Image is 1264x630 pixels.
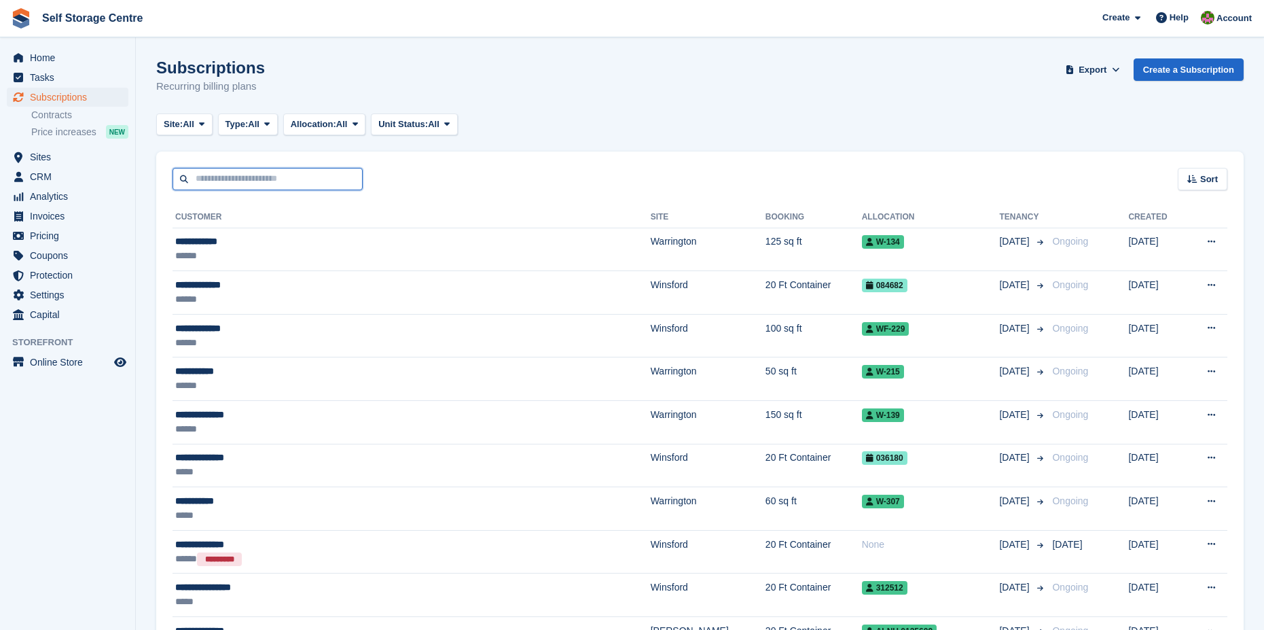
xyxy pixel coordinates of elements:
td: [DATE] [1128,530,1185,574]
span: [DATE] [999,278,1032,292]
span: 036180 [862,451,907,465]
a: Create a Subscription [1134,58,1244,81]
a: menu [7,147,128,167]
span: W-215 [862,365,904,379]
span: [DATE] [999,451,1032,465]
span: Coupons [30,246,111,265]
a: Preview store [112,354,128,370]
span: Subscriptions [30,88,111,107]
span: Sites [30,147,111,167]
td: 20 Ft Container [765,271,862,315]
th: Booking [765,207,862,228]
span: W-139 [862,408,904,422]
span: Ongoing [1052,323,1088,334]
span: Online Store [30,353,111,372]
span: Site: [164,118,183,131]
p: Recurring billing plans [156,79,265,94]
span: Ongoing [1052,236,1088,247]
span: Sort [1200,173,1218,186]
span: Type: [225,118,249,131]
a: menu [7,48,128,67]
span: 312512 [862,581,907,595]
td: Winsford [651,444,765,487]
a: menu [7,187,128,206]
span: Price increases [31,126,96,139]
span: CRM [30,167,111,186]
button: Export [1063,58,1123,81]
span: Pricing [30,226,111,245]
a: menu [7,285,128,304]
span: W-307 [862,495,904,508]
span: [DATE] [999,494,1032,508]
span: Ongoing [1052,409,1088,420]
a: menu [7,266,128,285]
span: Ongoing [1052,452,1088,463]
span: W-134 [862,235,904,249]
span: Ongoing [1052,279,1088,290]
td: Warrington [651,228,765,271]
span: Help [1170,11,1189,24]
span: Ongoing [1052,366,1088,377]
a: menu [7,167,128,186]
button: Unit Status: All [371,113,457,136]
th: Customer [173,207,651,228]
td: Winsford [651,314,765,357]
span: All [248,118,259,131]
td: [DATE] [1128,401,1185,444]
span: Protection [30,266,111,285]
span: [DATE] [999,364,1032,379]
span: [DATE] [999,321,1032,336]
span: Storefront [12,336,135,349]
span: Account [1216,12,1252,25]
span: [DATE] [1052,539,1082,550]
span: Unit Status: [378,118,428,131]
td: [DATE] [1128,271,1185,315]
img: stora-icon-8386f47178a22dfd0bd8f6a31ec36ba5ce8667c1dd55bd0f319d3a0aa187defe.svg [11,8,31,29]
a: menu [7,68,128,87]
a: menu [7,353,128,372]
img: Robert Fletcher [1201,11,1214,24]
span: 084682 [862,279,907,292]
a: Price increases NEW [31,124,128,139]
td: Winsford [651,530,765,574]
button: Site: All [156,113,213,136]
span: All [428,118,439,131]
div: None [862,538,1000,552]
th: Tenancy [999,207,1047,228]
td: 20 Ft Container [765,444,862,487]
span: All [336,118,348,131]
td: Winsford [651,574,765,617]
th: Created [1128,207,1185,228]
span: Ongoing [1052,495,1088,506]
span: [DATE] [999,538,1032,552]
a: menu [7,88,128,107]
h1: Subscriptions [156,58,265,77]
td: [DATE] [1128,487,1185,531]
a: menu [7,207,128,226]
th: Allocation [862,207,1000,228]
td: Warrington [651,487,765,531]
span: Invoices [30,207,111,226]
td: 125 sq ft [765,228,862,271]
td: [DATE] [1128,574,1185,617]
td: [DATE] [1128,228,1185,271]
button: Allocation: All [283,113,366,136]
td: 100 sq ft [765,314,862,357]
td: 20 Ft Container [765,530,862,574]
span: Tasks [30,68,111,87]
div: NEW [106,125,128,139]
td: [DATE] [1128,444,1185,487]
td: 50 sq ft [765,357,862,401]
span: Settings [30,285,111,304]
td: [DATE] [1128,314,1185,357]
th: Site [651,207,765,228]
span: Create [1102,11,1130,24]
span: Capital [30,305,111,324]
td: Warrington [651,401,765,444]
span: Allocation: [291,118,336,131]
span: WF-229 [862,322,909,336]
span: [DATE] [999,234,1032,249]
span: [DATE] [999,408,1032,422]
span: Ongoing [1052,582,1088,593]
a: menu [7,246,128,265]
